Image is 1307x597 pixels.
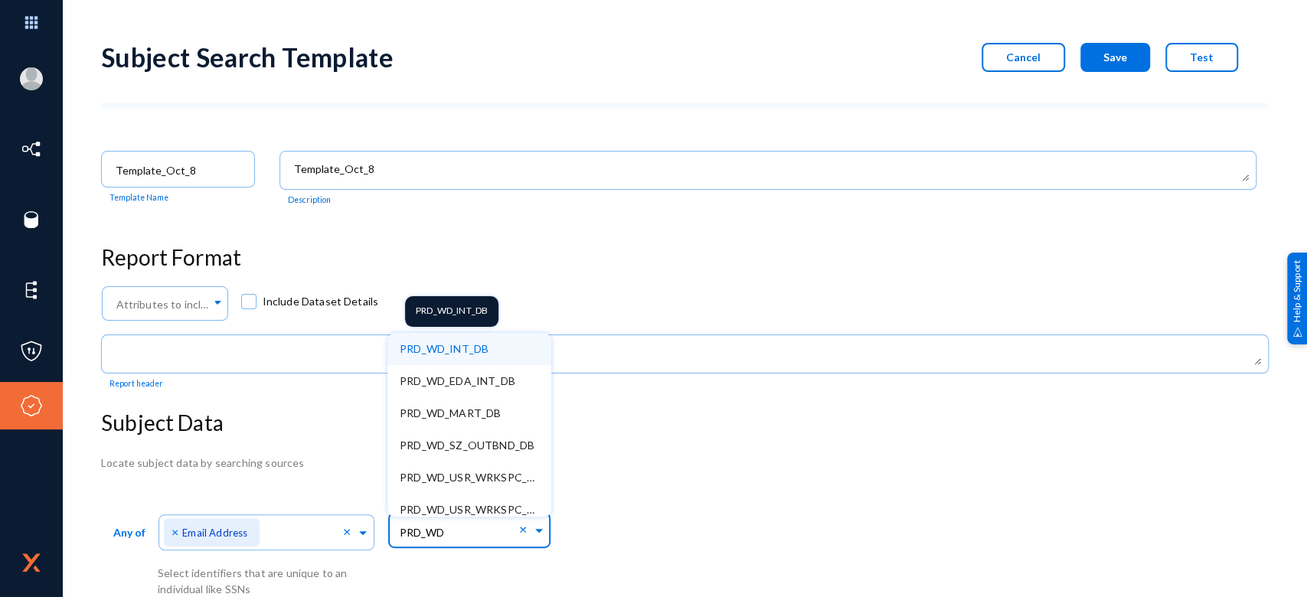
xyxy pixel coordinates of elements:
[182,527,247,539] span: Email Address
[1006,51,1041,64] span: Cancel
[20,138,43,161] img: icon-inventory.svg
[982,43,1065,72] button: Cancel
[116,164,247,178] input: Name
[263,290,379,313] span: Include Dataset Details
[288,195,331,205] mat-hint: Description
[158,565,387,597] div: Select identifiers that are unique to an individual like SSNs
[8,6,54,39] img: app launcher
[1292,327,1302,337] img: help_support.svg
[101,455,1269,471] div: Locate subject data by searching sources
[20,208,43,231] img: icon-sources.svg
[20,340,43,363] img: icon-policies.svg
[20,279,43,302] img: icon-elements.svg
[400,471,541,484] span: PRD_WD_USR_WRKSPC_DB
[1103,51,1127,64] span: Save
[109,193,168,203] mat-hint: Template Name
[113,519,145,546] p: Any of
[387,333,551,517] ng-dropdown-panel: Options list
[400,342,488,355] span: PRD_WD_INT_DB
[113,291,215,318] div: Attributes to include in report...
[400,406,501,419] span: PRD_WD_MART_DB
[1190,51,1214,64] span: Test
[172,524,182,539] span: ×
[1287,253,1307,344] div: Help & Support
[101,245,1269,271] h3: Report Format
[109,379,163,389] mat-hint: Report header
[405,296,498,327] div: PRD_WD_INT_DB
[519,522,532,538] span: Clear all
[400,439,534,452] span: PRD_WD_SZ_OUTBND_DB
[1080,43,1150,72] button: Save
[101,410,1269,436] h3: Subject Data
[101,519,158,559] button: Any of
[400,503,606,516] span: PRD_WD_USR_WRKSPC_SNAPSHOT_DB
[343,524,356,540] span: Clear all
[400,374,515,387] span: PRD_WD_EDA_INT_DB
[101,41,394,73] div: Subject Search Template
[20,67,43,90] img: blank-profile-picture.png
[1165,43,1238,72] button: Test
[20,394,43,417] img: icon-compliance.svg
